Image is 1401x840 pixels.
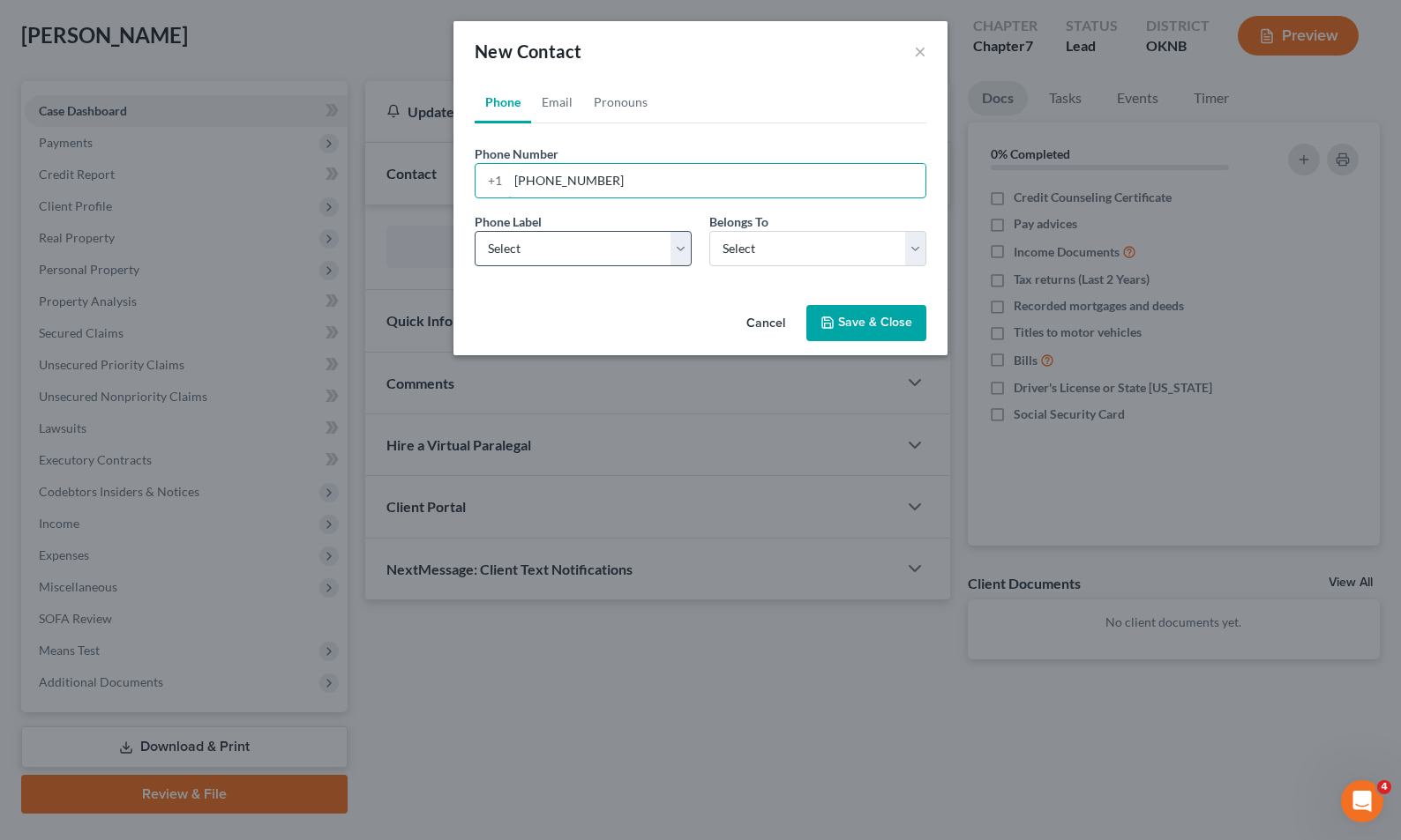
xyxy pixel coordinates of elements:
span: Belongs To [709,214,768,229]
input: ###-###-#### [508,164,925,197]
div: +1 [476,164,508,197]
a: Pronouns [583,81,658,123]
iframe: Intercom live chat [1341,780,1383,822]
button: Cancel [732,307,799,342]
a: Phone [475,81,531,123]
a: Email [531,81,583,123]
span: New Contact [475,41,581,62]
span: 4 [1377,780,1391,794]
span: Phone Number [475,146,558,161]
button: Save & Close [806,305,926,342]
button: × [914,41,926,62]
span: Phone Label [475,214,542,229]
